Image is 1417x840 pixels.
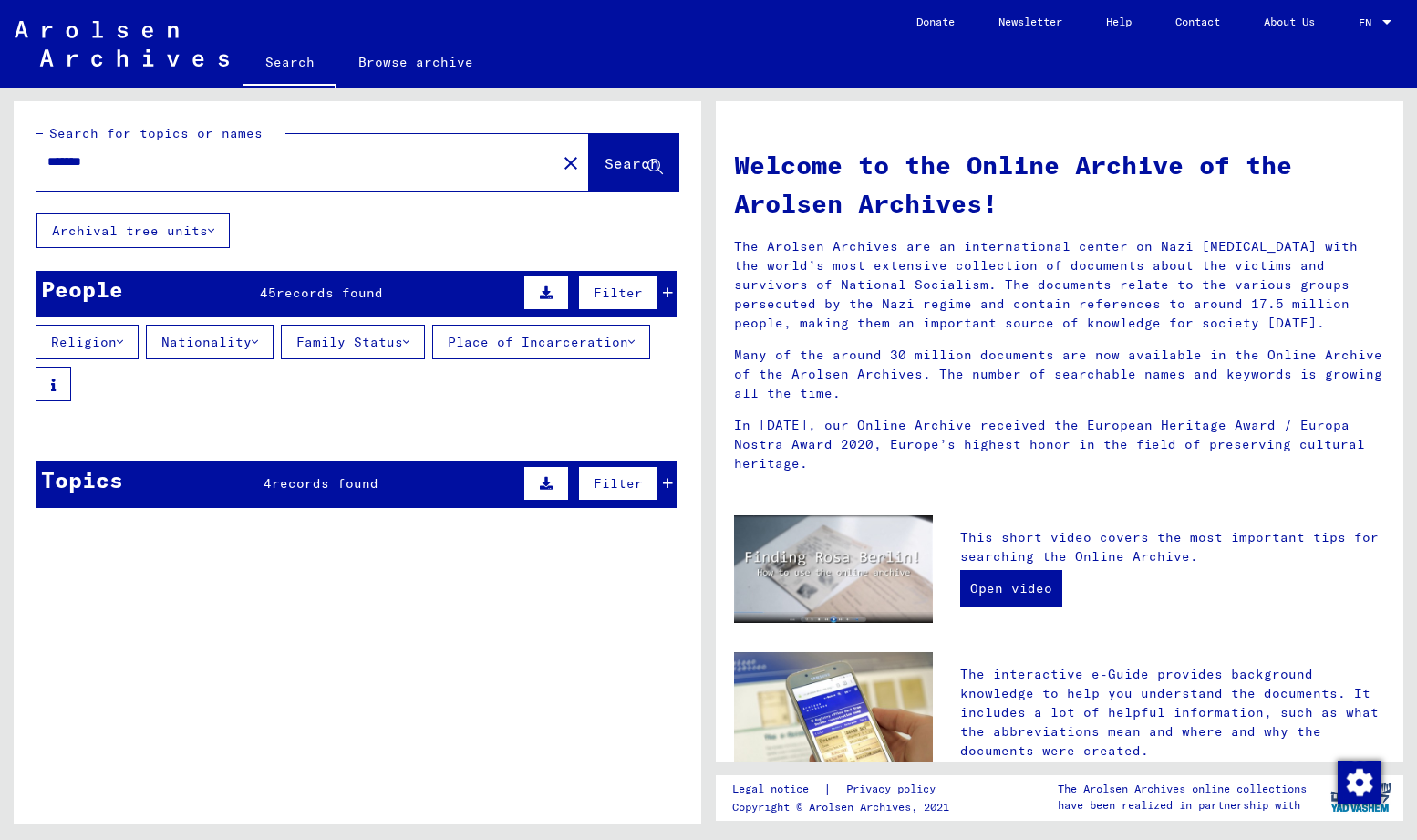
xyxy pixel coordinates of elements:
span: Search [605,154,659,172]
p: Many of the around 30 million documents are now available in the Online Archive of the Arolsen Ar... [734,346,1385,403]
p: This short video covers the most important tips for searching the Online Archive. [960,528,1385,566]
button: Clear [553,144,589,181]
img: Change consent [1338,761,1381,804]
button: Place of Incarceration [432,325,650,359]
button: Nationality [146,325,274,359]
h1: Welcome to the Online Archive of the Arolsen Archives! [734,146,1385,223]
div: People [41,273,123,306]
span: Filter [594,285,643,301]
a: Legal notice [732,780,823,799]
button: Filter [578,275,658,310]
img: eguide.jpg [734,652,933,785]
p: The Arolsen Archives are an international center on Nazi [MEDICAL_DATA] with the world’s most ext... [734,237,1385,333]
img: video.jpg [734,515,933,624]
img: yv_logo.png [1327,774,1395,820]
div: | [732,780,957,799]
p: In [DATE], our Online Archive received the European Heritage Award / Europa Nostra Award 2020, Eu... [734,416,1385,473]
button: Search [589,134,678,191]
mat-label: Search for topics or names [49,125,263,141]
button: Religion [36,325,139,359]
p: The interactive e-Guide provides background knowledge to help you understand the documents. It in... [960,665,1385,761]
span: records found [276,285,383,301]
a: Privacy policy [832,780,957,799]
p: Copyright © Arolsen Archives, 2021 [732,799,957,815]
a: Search [243,40,336,88]
p: The Arolsen Archives online collections [1058,781,1307,797]
span: EN [1359,16,1379,29]
p: have been realized in partnership with [1058,797,1307,814]
a: Browse archive [336,40,495,84]
mat-icon: close [560,152,582,174]
span: Filter [594,475,643,492]
button: Family Status [281,325,425,359]
span: 45 [260,285,276,301]
button: Archival tree units [36,213,230,248]
div: Change consent [1337,760,1381,804]
img: Arolsen_neg.svg [15,21,229,67]
button: Filter [578,466,658,501]
a: Open video [960,570,1062,607]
